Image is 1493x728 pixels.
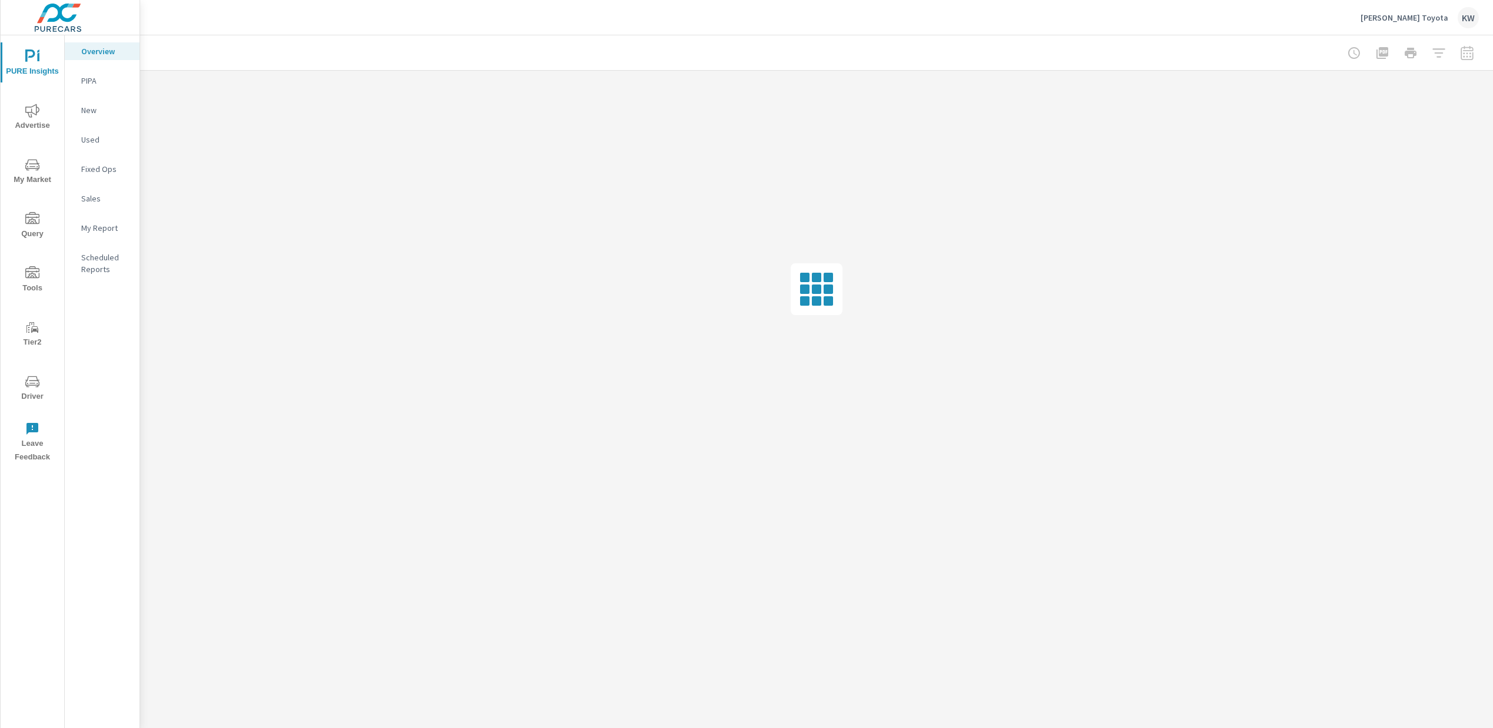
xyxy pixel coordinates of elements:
[81,134,130,145] p: Used
[4,320,61,349] span: Tier2
[65,131,140,148] div: Used
[65,249,140,278] div: Scheduled Reports
[1,35,64,469] div: nav menu
[65,160,140,178] div: Fixed Ops
[65,190,140,207] div: Sales
[4,104,61,133] span: Advertise
[81,193,130,204] p: Sales
[4,375,61,403] span: Driver
[81,104,130,116] p: New
[1458,7,1479,28] div: KW
[81,163,130,175] p: Fixed Ops
[4,266,61,295] span: Tools
[65,42,140,60] div: Overview
[4,158,61,187] span: My Market
[65,72,140,90] div: PIPA
[81,45,130,57] p: Overview
[81,75,130,87] p: PIPA
[81,252,130,275] p: Scheduled Reports
[65,219,140,237] div: My Report
[65,101,140,119] div: New
[81,222,130,234] p: My Report
[4,212,61,241] span: Query
[4,49,61,78] span: PURE Insights
[1361,12,1448,23] p: [PERSON_NAME] Toyota
[4,422,61,464] span: Leave Feedback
